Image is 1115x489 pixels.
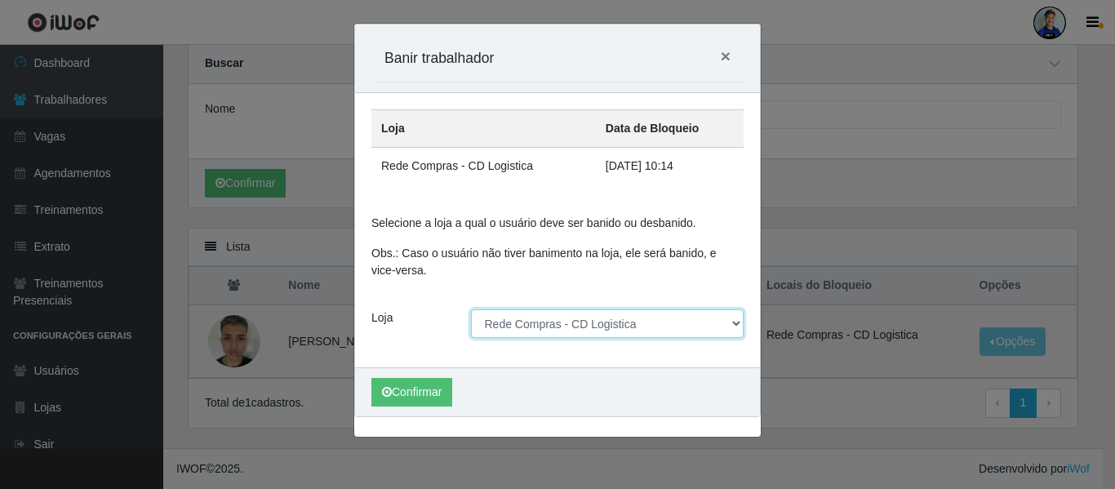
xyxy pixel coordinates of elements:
th: Data de Bloqueio [596,110,744,148]
button: Confirmar [371,378,452,407]
button: Close [708,34,744,78]
p: Selecione a loja a qual o usuário deve ser banido ou desbanido. [371,215,744,232]
p: Obs.: Caso o usuário não tiver banimento na loja, ele será banido, e vice-versa. [371,245,744,279]
time: [DATE] 10:14 [606,159,673,172]
label: Loja [371,309,393,327]
td: Rede Compras - CD Logistica [371,148,596,185]
th: Loja [371,110,596,148]
h5: Banir trabalhador [384,47,494,69]
span: × [721,47,731,65]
